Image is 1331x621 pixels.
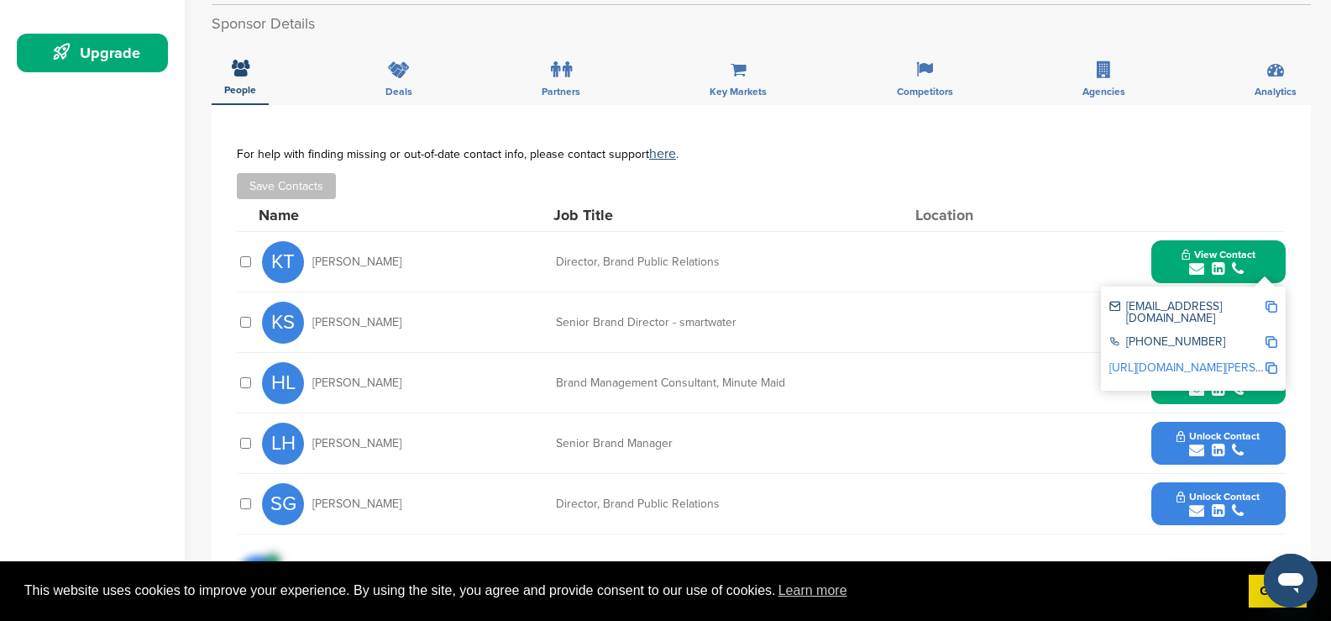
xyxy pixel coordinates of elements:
[1265,301,1277,313] img: Copy
[556,317,808,329] div: Senior Brand Director - smartwater
[649,145,676,162] a: here
[212,13,1311,35] h2: Sponsor Details
[1264,554,1318,608] iframe: Button to launch messaging window
[1265,336,1277,348] img: Copy
[915,208,1041,223] div: Location
[262,362,304,404] span: HL
[897,87,953,97] span: Competitors
[542,87,580,97] span: Partners
[17,34,168,72] a: Upgrade
[1255,87,1297,97] span: Analytics
[385,87,412,97] span: Deals
[24,578,1235,603] span: This website uses cookies to improve your experience. By using the site, you agree and provide co...
[1109,301,1265,324] div: [EMAIL_ADDRESS][DOMAIN_NAME]
[312,317,401,329] span: [PERSON_NAME]
[1176,430,1260,442] span: Unlock Contact
[710,87,767,97] span: Key Markets
[1109,360,1314,375] a: [URL][DOMAIN_NAME][PERSON_NAME]
[1265,362,1277,374] img: Copy
[556,256,808,268] div: Director, Brand Public Relations
[312,377,401,389] span: [PERSON_NAME]
[1249,575,1307,608] a: dismiss cookie message
[1156,479,1280,529] button: Unlock Contact
[312,498,401,510] span: [PERSON_NAME]
[237,173,336,199] button: Save Contacts
[1182,249,1255,261] span: View Contact
[237,147,1286,161] div: For help with finding missing or out-of-date contact info, please contact support .
[312,256,401,268] span: [PERSON_NAME]
[553,208,805,223] div: Job Title
[776,578,850,603] a: learn more about cookies
[1109,336,1265,350] div: [PHONE_NUMBER]
[1156,418,1280,469] button: Unlock Contact
[224,85,256,95] span: People
[312,438,401,450] span: [PERSON_NAME]
[262,423,304,465] span: LH
[259,208,443,223] div: Name
[556,438,808,450] div: Senior Brand Manager
[556,498,808,510] div: Director, Brand Public Relations
[1161,237,1276,287] button: View Contact
[262,241,304,283] span: KT
[556,377,808,389] div: Brand Management Consultant, Minute Maid
[25,38,168,68] div: Upgrade
[1082,87,1125,97] span: Agencies
[1176,491,1260,503] span: Unlock Contact
[262,302,304,344] span: KS
[262,483,304,525] span: SG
